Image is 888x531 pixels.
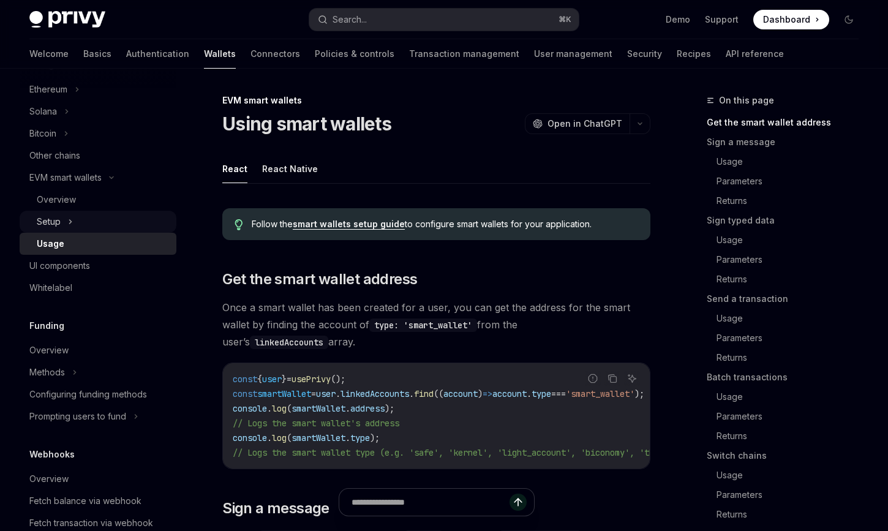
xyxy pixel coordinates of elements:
[510,494,527,511] button: Send message
[707,289,868,309] a: Send a transaction
[717,269,868,289] a: Returns
[707,211,868,230] a: Sign typed data
[483,388,492,399] span: =>
[443,388,478,399] span: account
[409,39,519,69] a: Transaction management
[315,39,394,69] a: Policies & controls
[222,269,417,289] span: Get the smart wallet address
[29,11,105,28] img: dark logo
[233,418,399,429] span: // Logs the smart wallet's address
[350,432,370,443] span: type
[717,505,868,524] a: Returns
[566,388,634,399] span: 'smart_wallet'
[20,189,176,211] a: Overview
[634,388,644,399] span: );
[29,126,56,141] div: Bitcoin
[204,39,236,69] a: Wallets
[267,432,272,443] span: .
[272,432,287,443] span: log
[717,309,868,328] a: Usage
[250,39,300,69] a: Connectors
[717,426,868,446] a: Returns
[559,15,571,24] span: ⌘ K
[20,339,176,361] a: Overview
[233,447,816,458] span: // Logs the smart wallet type (e.g. 'safe', 'kernel', 'light_account', 'biconomy', 'thirdweb', 'c...
[753,10,829,29] a: Dashboard
[316,388,336,399] span: user
[677,39,711,69] a: Recipes
[272,403,287,414] span: log
[250,336,328,349] code: linkedAccounts
[345,432,350,443] span: .
[282,374,287,385] span: }
[233,374,257,385] span: const
[20,490,176,512] a: Fetch balance via webhook
[293,219,405,230] a: smart wallets setup guide
[287,374,292,385] span: =
[331,374,345,385] span: ();
[311,388,316,399] span: =
[233,403,267,414] span: console
[385,403,394,414] span: );
[20,233,176,255] a: Usage
[29,148,80,163] div: Other chains
[29,447,75,462] h5: Webhooks
[29,343,69,358] div: Overview
[624,371,640,386] button: Ask AI
[532,388,551,399] span: type
[333,12,367,27] div: Search...
[705,13,739,26] a: Support
[262,374,282,385] span: user
[478,388,483,399] span: )
[525,113,630,134] button: Open in ChatGPT
[414,388,434,399] span: find
[717,485,868,505] a: Parameters
[707,132,868,152] a: Sign a message
[222,154,247,183] button: React
[585,371,601,386] button: Report incorrect code
[222,94,650,107] div: EVM smart wallets
[839,10,859,29] button: Toggle dark mode
[235,219,243,230] svg: Tip
[29,170,102,185] div: EVM smart wallets
[717,171,868,191] a: Parameters
[20,383,176,405] a: Configuring funding methods
[717,328,868,348] a: Parameters
[707,113,868,132] a: Get the smart wallet address
[341,388,409,399] span: linkedAccounts
[29,516,153,530] div: Fetch transaction via webhook
[717,250,868,269] a: Parameters
[233,388,257,399] span: const
[29,281,72,295] div: Whitelabel
[29,82,67,97] div: Ethereum
[717,348,868,367] a: Returns
[726,39,784,69] a: API reference
[666,13,690,26] a: Demo
[719,93,774,108] span: On this page
[267,403,272,414] span: .
[287,403,292,414] span: (
[29,472,69,486] div: Overview
[233,432,267,443] span: console
[29,494,141,508] div: Fetch balance via webhook
[20,468,176,490] a: Overview
[37,236,64,251] div: Usage
[29,365,65,380] div: Methods
[83,39,111,69] a: Basics
[29,387,147,402] div: Configuring funding methods
[37,192,76,207] div: Overview
[336,388,341,399] span: .
[627,39,662,69] a: Security
[717,152,868,171] a: Usage
[527,388,532,399] span: .
[434,388,443,399] span: ((
[29,104,57,119] div: Solana
[292,432,345,443] span: smartWallet
[707,446,868,465] a: Switch chains
[37,214,61,229] div: Setup
[707,367,868,387] a: Batch transactions
[370,432,380,443] span: );
[287,432,292,443] span: (
[717,465,868,485] a: Usage
[257,374,262,385] span: {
